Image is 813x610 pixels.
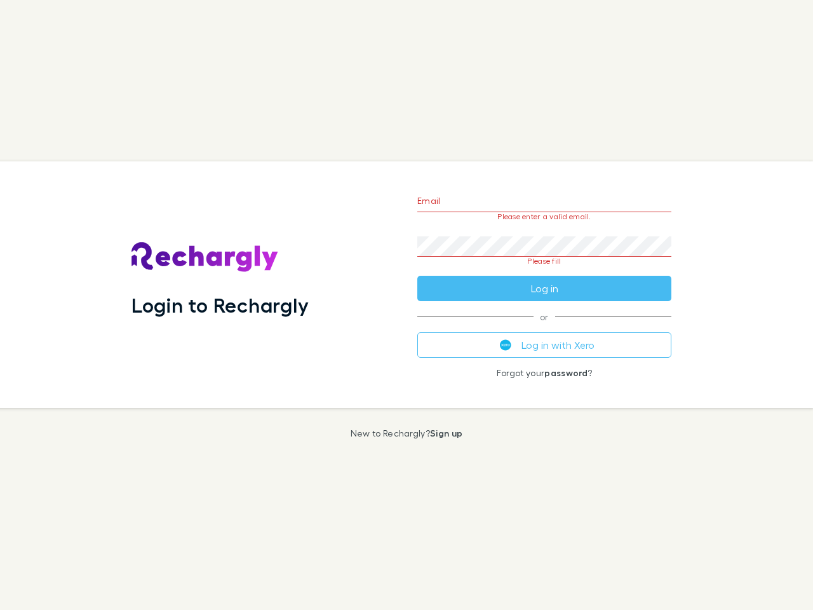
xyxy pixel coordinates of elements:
[500,339,511,351] img: Xero's logo
[417,316,671,317] span: or
[417,332,671,358] button: Log in with Xero
[417,368,671,378] p: Forgot your ?
[417,276,671,301] button: Log in
[131,242,279,273] img: Rechargly's Logo
[351,428,463,438] p: New to Rechargly?
[131,293,309,317] h1: Login to Rechargly
[430,428,462,438] a: Sign up
[417,212,671,221] p: Please enter a valid email.
[544,367,588,378] a: password
[417,257,671,266] p: Please fill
